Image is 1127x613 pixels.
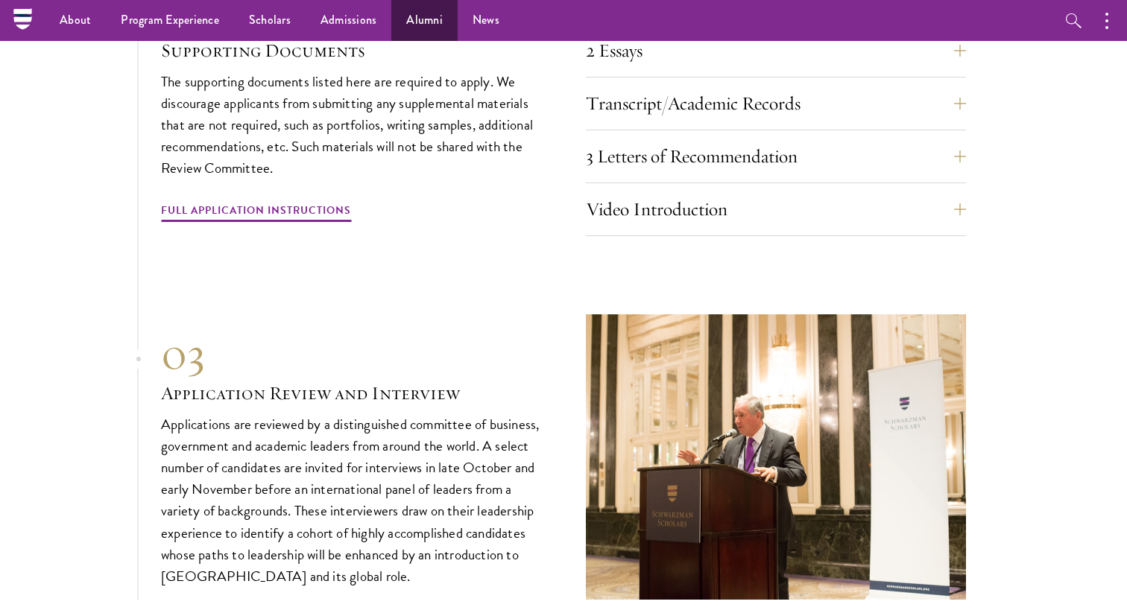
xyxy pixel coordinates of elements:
[161,71,541,179] p: The supporting documents listed here are required to apply. We discourage applicants from submitt...
[161,413,541,587] p: Applications are reviewed by a distinguished committee of business, government and academic leade...
[161,38,541,63] h3: Supporting Documents
[586,191,966,227] button: Video Introduction
[586,33,966,69] button: 2 Essays
[161,327,541,381] div: 03
[586,139,966,174] button: 3 Letters of Recommendation
[161,201,351,224] a: Full Application Instructions
[161,381,541,406] h3: Application Review and Interview
[586,86,966,121] button: Transcript/Academic Records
